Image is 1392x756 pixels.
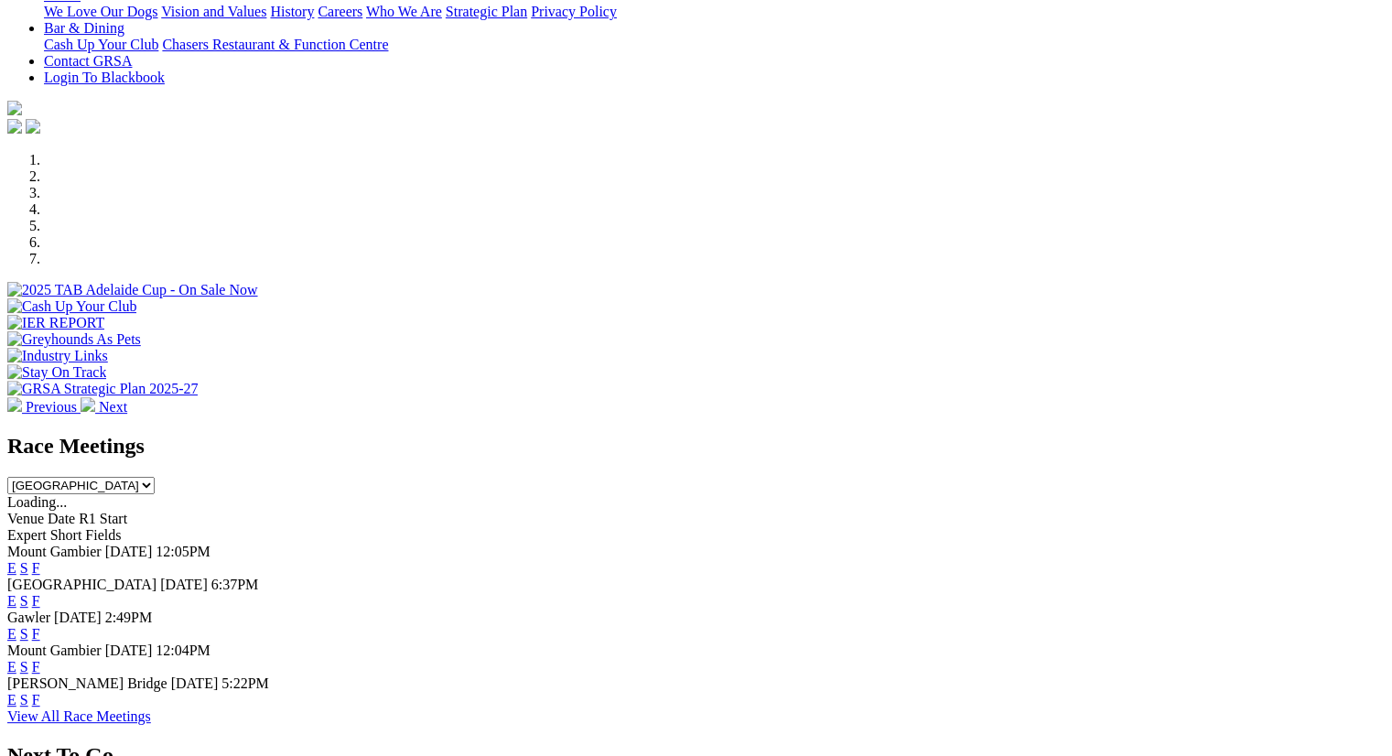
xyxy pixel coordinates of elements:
[7,560,16,576] a: E
[7,381,198,397] img: GRSA Strategic Plan 2025-27
[161,4,266,19] a: Vision and Values
[7,399,81,415] a: Previous
[81,397,95,412] img: chevron-right-pager-white.svg
[7,331,141,348] img: Greyhounds As Pets
[99,399,127,415] span: Next
[20,659,28,675] a: S
[531,4,617,19] a: Privacy Policy
[160,577,208,592] span: [DATE]
[44,37,1385,53] div: Bar & Dining
[105,610,153,625] span: 2:49PM
[7,626,16,642] a: E
[171,675,219,691] span: [DATE]
[7,397,22,412] img: chevron-left-pager-white.svg
[54,610,102,625] span: [DATE]
[7,119,22,134] img: facebook.svg
[7,527,47,543] span: Expert
[20,626,28,642] a: S
[105,643,153,658] span: [DATE]
[156,544,210,559] span: 12:05PM
[162,37,388,52] a: Chasers Restaurant & Function Centre
[7,101,22,115] img: logo-grsa-white.png
[221,675,269,691] span: 5:22PM
[366,4,442,19] a: Who We Are
[20,692,28,707] a: S
[7,708,151,724] a: View All Race Meetings
[32,560,40,576] a: F
[44,20,124,36] a: Bar & Dining
[7,643,102,658] span: Mount Gambier
[32,593,40,609] a: F
[446,4,527,19] a: Strategic Plan
[7,659,16,675] a: E
[7,434,1385,459] h2: Race Meetings
[270,4,314,19] a: History
[7,610,50,625] span: Gawler
[26,119,40,134] img: twitter.svg
[318,4,362,19] a: Careers
[7,298,136,315] img: Cash Up Your Club
[7,593,16,609] a: E
[7,364,106,381] img: Stay On Track
[7,675,167,691] span: [PERSON_NAME] Bridge
[81,399,127,415] a: Next
[105,544,153,559] span: [DATE]
[7,494,67,510] span: Loading...
[32,692,40,707] a: F
[7,282,258,298] img: 2025 TAB Adelaide Cup - On Sale Now
[48,511,75,526] span: Date
[44,70,165,85] a: Login To Blackbook
[7,315,104,331] img: IER REPORT
[50,527,82,543] span: Short
[26,399,77,415] span: Previous
[7,577,156,592] span: [GEOGRAPHIC_DATA]
[44,4,1385,20] div: About
[32,626,40,642] a: F
[20,593,28,609] a: S
[85,527,121,543] span: Fields
[44,4,157,19] a: We Love Our Dogs
[211,577,259,592] span: 6:37PM
[79,511,127,526] span: R1 Start
[44,37,158,52] a: Cash Up Your Club
[7,544,102,559] span: Mount Gambier
[7,692,16,707] a: E
[32,659,40,675] a: F
[156,643,210,658] span: 12:04PM
[7,348,108,364] img: Industry Links
[20,560,28,576] a: S
[44,53,132,69] a: Contact GRSA
[7,511,44,526] span: Venue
